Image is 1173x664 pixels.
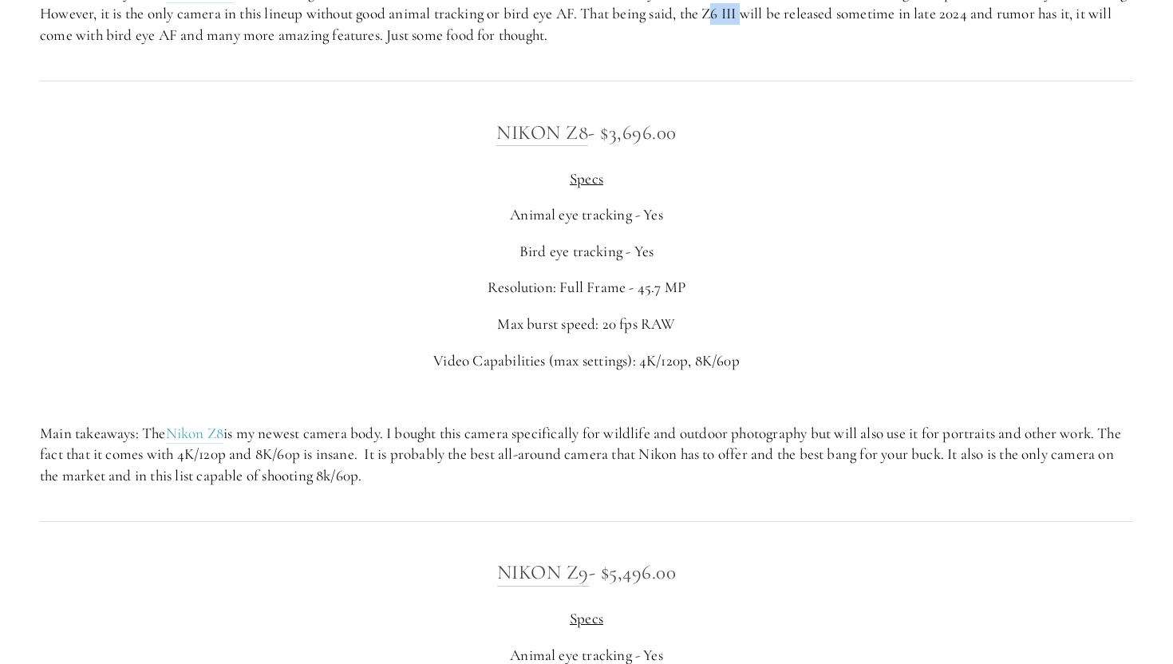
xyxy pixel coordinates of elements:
[40,423,1133,487] p: Main takeaways: The is my newest camera body. I bought this camera specifically for wildlife and ...
[166,424,224,444] a: Nikon Z8
[40,204,1133,226] p: Animal eye tracking - Yes
[570,169,603,188] span: Specs
[40,117,1133,148] h3: - $3,696.00
[40,556,1133,588] h3: - $5,496.00
[40,314,1133,335] p: Max burst speed: 20 fps RAW
[40,241,1133,263] p: Bird eye tracking - Yes
[497,560,589,586] a: Nikon Z9
[570,609,603,627] span: Specs
[40,350,1133,372] p: Video Capabilities (max settings): 4K/120p, 8K/60p
[496,121,588,146] a: Nikon Z8
[40,277,1133,298] p: Resolution: Full Frame - 45.7 MP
